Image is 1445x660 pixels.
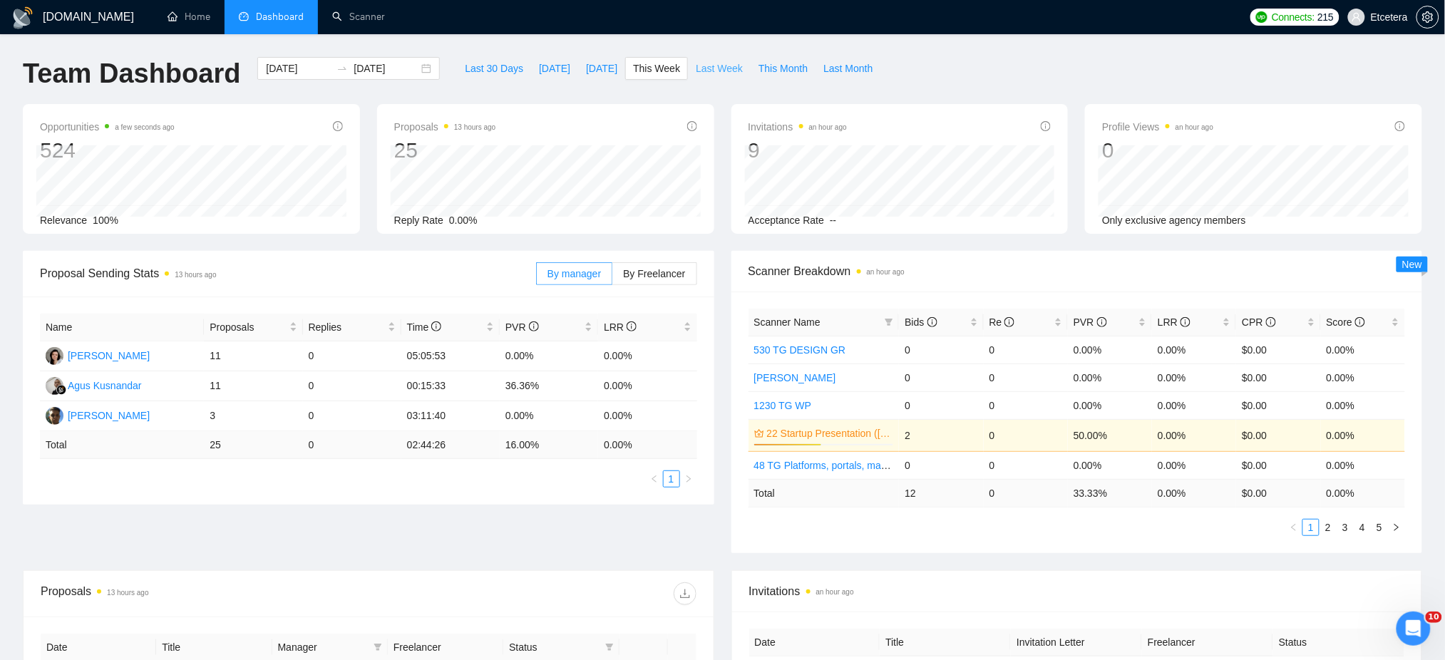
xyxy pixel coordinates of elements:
[627,321,637,331] span: info-circle
[204,431,302,459] td: 25
[1337,520,1353,535] a: 3
[68,408,150,423] div: [PERSON_NAME]
[1354,520,1370,535] a: 4
[46,379,142,391] a: AKAgus Kusnandar
[816,588,854,596] time: an hour ago
[1355,317,1365,327] span: info-circle
[40,264,536,282] span: Proposal Sending Stats
[1068,363,1152,391] td: 0.00%
[239,11,249,21] span: dashboard
[823,61,873,76] span: Last Month
[56,385,66,395] img: gigradar-bm.png
[93,215,118,226] span: 100%
[650,475,659,483] span: left
[749,215,825,226] span: Acceptance Rate
[1236,419,1320,451] td: $0.00
[309,319,385,335] span: Replies
[899,336,983,363] td: 0
[1321,336,1405,363] td: 0.00%
[371,636,385,658] span: filter
[457,57,531,80] button: Last 30 Days
[604,321,637,333] span: LRR
[333,121,343,131] span: info-circle
[210,319,286,335] span: Proposals
[1417,11,1439,23] span: setting
[598,401,696,431] td: 0.00%
[1266,317,1276,327] span: info-circle
[830,215,836,226] span: --
[1068,419,1152,451] td: 50.00%
[751,57,816,80] button: This Month
[407,321,441,333] span: Time
[40,137,175,164] div: 524
[336,63,348,74] span: swap-right
[633,61,680,76] span: This Week
[40,314,204,341] th: Name
[529,321,539,331] span: info-circle
[500,401,598,431] td: 0.00%
[754,344,846,356] a: 530 TG DESIGN GR
[1102,118,1213,135] span: Profile Views
[899,419,983,451] td: 2
[394,118,496,135] span: Proposals
[899,363,983,391] td: 0
[754,428,764,438] span: crown
[598,431,696,459] td: 0.00 %
[1416,11,1439,23] a: setting
[1236,479,1320,507] td: $ 0.00
[1395,121,1405,131] span: info-circle
[1236,451,1320,479] td: $0.00
[1285,519,1302,536] li: Previous Page
[899,479,983,507] td: 12
[1152,479,1236,507] td: 0.00 %
[680,470,697,488] button: right
[754,400,812,411] a: 1230 TG WP
[1152,336,1236,363] td: 0.00%
[68,378,142,393] div: Agus Kusnandar
[1352,12,1362,22] span: user
[1158,316,1191,328] span: LRR
[1068,451,1152,479] td: 0.00%
[867,268,905,276] time: an hour ago
[1327,316,1365,328] span: Score
[46,407,63,425] img: AP
[500,371,598,401] td: 36.36%
[531,57,578,80] button: [DATE]
[899,391,983,419] td: 0
[1302,519,1320,536] li: 1
[1068,391,1152,419] td: 0.00%
[107,589,148,597] time: 13 hours ago
[1102,215,1246,226] span: Only exclusive agency members
[602,636,617,658] span: filter
[905,316,937,328] span: Bids
[1290,523,1298,532] span: left
[1004,317,1014,327] span: info-circle
[759,61,808,76] span: This Month
[46,377,63,395] img: AK
[809,123,847,131] time: an hour ago
[885,318,893,326] span: filter
[605,643,614,651] span: filter
[431,321,441,331] span: info-circle
[547,268,601,279] span: By manager
[1236,336,1320,363] td: $0.00
[684,475,693,483] span: right
[46,349,150,361] a: TT[PERSON_NAME]
[578,57,625,80] button: [DATE]
[1321,363,1405,391] td: 0.00%
[749,262,1406,280] span: Scanner Breakdown
[1152,363,1236,391] td: 0.00%
[646,470,663,488] li: Previous Page
[749,582,1405,600] span: Invitations
[1272,9,1315,25] span: Connects:
[46,347,63,365] img: TT
[927,317,937,327] span: info-circle
[598,341,696,371] td: 0.00%
[880,629,1011,656] th: Title
[1416,6,1439,29] button: setting
[449,215,478,226] span: 0.00%
[204,314,302,341] th: Proposals
[401,401,500,431] td: 03:11:40
[1152,451,1236,479] td: 0.00%
[754,316,821,328] span: Scanner Name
